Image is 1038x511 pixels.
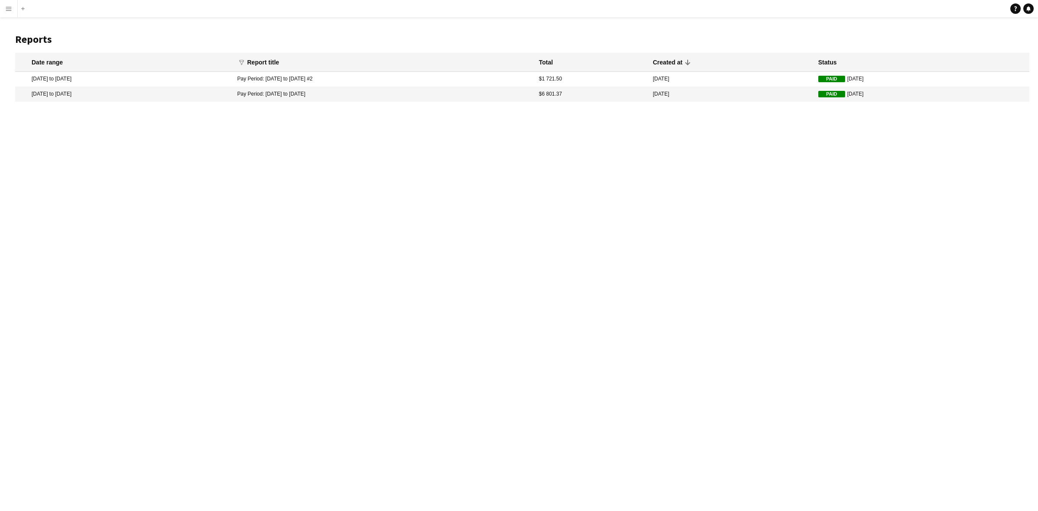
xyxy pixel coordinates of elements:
[649,87,814,102] mat-cell: [DATE]
[814,72,1029,87] mat-cell: [DATE]
[15,87,233,102] mat-cell: [DATE] to [DATE]
[539,58,553,66] div: Total
[15,33,1029,46] h1: Reports
[818,76,845,82] span: Paid
[653,58,690,66] div: Created at
[818,91,845,97] span: Paid
[233,72,535,87] mat-cell: Pay Period: [DATE] to [DATE] #2
[32,58,63,66] div: Date range
[15,72,233,87] mat-cell: [DATE] to [DATE]
[818,58,837,66] div: Status
[649,72,814,87] mat-cell: [DATE]
[247,58,279,66] div: Report title
[535,87,648,102] mat-cell: $6 801.37
[233,87,535,102] mat-cell: Pay Period: [DATE] to [DATE]
[653,58,682,66] div: Created at
[535,72,648,87] mat-cell: $1 721.50
[247,58,287,66] div: Report title
[814,87,1029,102] mat-cell: [DATE]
